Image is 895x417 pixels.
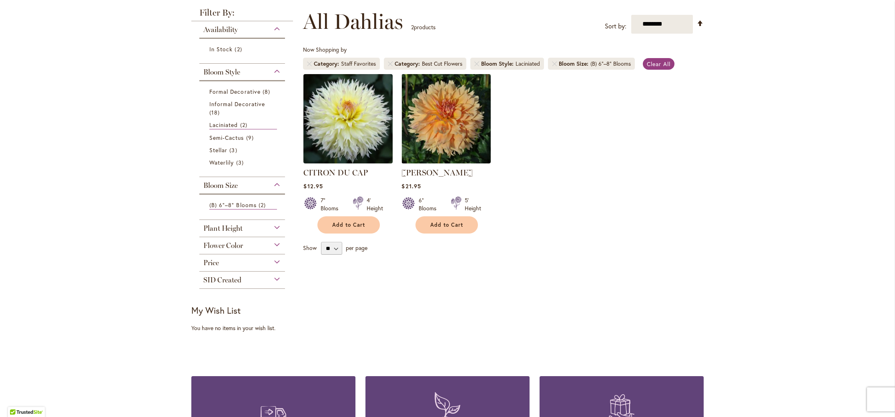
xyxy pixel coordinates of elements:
[401,182,421,190] span: $21.95
[236,158,246,167] span: 3
[430,222,463,228] span: Add to Cart
[395,60,422,68] span: Category
[388,61,393,66] a: Remove Category Best Cut Flowers
[209,201,277,210] a: (B) 6"–8" Blooms 2
[647,60,670,68] span: Clear All
[203,25,238,34] span: Availability
[303,157,393,165] a: CITRON DU CAP
[209,121,277,129] a: Laciniated 2
[191,8,293,21] strong: Filter By:
[209,146,277,154] a: Stellar 3
[422,60,462,68] div: Best Cut Flowers
[303,168,368,177] a: CITRON DU CAP
[303,74,393,163] img: CITRON DU CAP
[240,121,249,129] span: 2
[401,168,473,177] a: [PERSON_NAME]
[552,61,557,66] a: Remove Bloom Size (B) 6"–8" Blooms
[317,216,380,234] button: Add to Cart
[346,244,367,252] span: per page
[307,61,312,66] a: Remove Category Staff Favorites
[191,304,241,316] strong: My Wish List
[246,133,256,142] span: 9
[209,87,277,96] a: Formal Decorative 8
[209,100,277,117] a: Informal Decorative 18
[229,146,239,154] span: 3
[401,74,491,163] img: KARMEL KORN
[209,158,277,167] a: Waterlily 3
[209,45,233,53] span: In Stock
[203,181,238,190] span: Bloom Size
[191,324,298,332] div: You have no items in your wish list.
[303,46,347,53] span: Now Shopping by
[401,157,491,165] a: KARMEL KORN
[209,159,234,166] span: Waterlily
[516,60,540,68] div: Laciniated
[203,224,243,233] span: Plant Height
[643,58,674,70] a: Clear All
[367,196,383,212] div: 4' Height
[590,60,631,68] div: (B) 6"–8" Blooms
[419,196,441,212] div: 6" Blooms
[263,87,272,96] span: 8
[411,21,435,34] p: products
[209,201,257,209] span: (B) 6"–8" Blooms
[474,61,479,66] a: Remove Bloom Style Laciniated
[209,45,277,53] a: In Stock 2
[209,108,222,117] span: 18
[203,276,241,284] span: SID Created
[341,60,376,68] div: Staff Favorites
[332,222,365,228] span: Add to Cart
[209,88,261,95] span: Formal Decorative
[321,196,343,212] div: 7" Blooms
[559,60,590,68] span: Bloom Size
[203,241,243,250] span: Flower Color
[6,389,28,411] iframe: Launch Accessibility Center
[209,134,244,141] span: Semi-Cactus
[303,244,317,252] span: Show
[209,100,265,108] span: Informal Decorative
[303,10,403,34] span: All Dahlias
[203,258,219,267] span: Price
[465,196,481,212] div: 5' Height
[314,60,341,68] span: Category
[481,60,516,68] span: Bloom Style
[415,216,478,234] button: Add to Cart
[209,133,277,142] a: Semi-Cactus 9
[259,201,268,209] span: 2
[605,19,626,34] label: Sort by:
[209,146,227,154] span: Stellar
[203,68,240,77] span: Bloom Style
[209,121,238,129] span: Laciniated
[235,45,244,53] span: 2
[303,182,323,190] span: $12.95
[411,23,414,31] span: 2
